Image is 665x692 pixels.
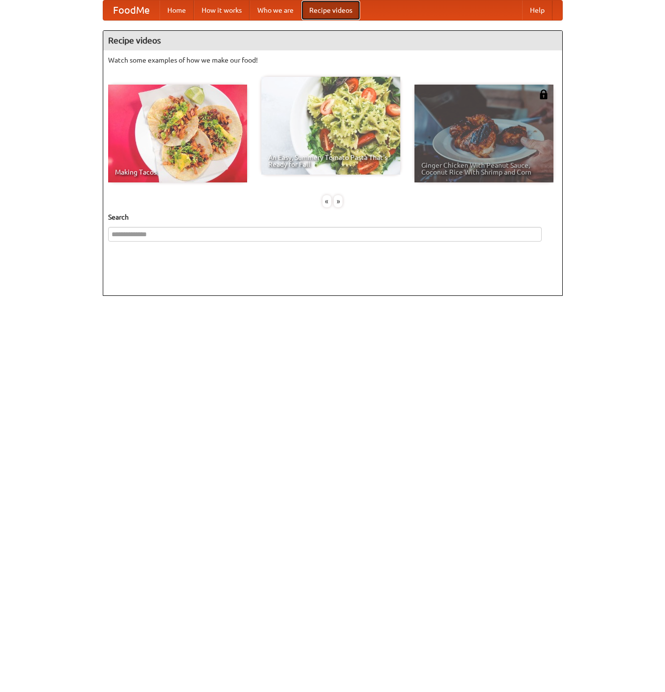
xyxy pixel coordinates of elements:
a: How it works [194,0,250,20]
div: » [334,195,343,207]
a: FoodMe [103,0,160,20]
a: Making Tacos [108,85,247,182]
h5: Search [108,212,557,222]
img: 483408.png [539,89,549,99]
p: Watch some examples of how we make our food! [108,55,557,65]
h4: Recipe videos [103,31,562,50]
a: Recipe videos [301,0,360,20]
span: An Easy, Summery Tomato Pasta That's Ready for Fall [268,154,393,168]
div: « [322,195,331,207]
span: Making Tacos [115,169,240,176]
a: Who we are [250,0,301,20]
a: Help [522,0,552,20]
a: An Easy, Summery Tomato Pasta That's Ready for Fall [261,77,400,175]
a: Home [160,0,194,20]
